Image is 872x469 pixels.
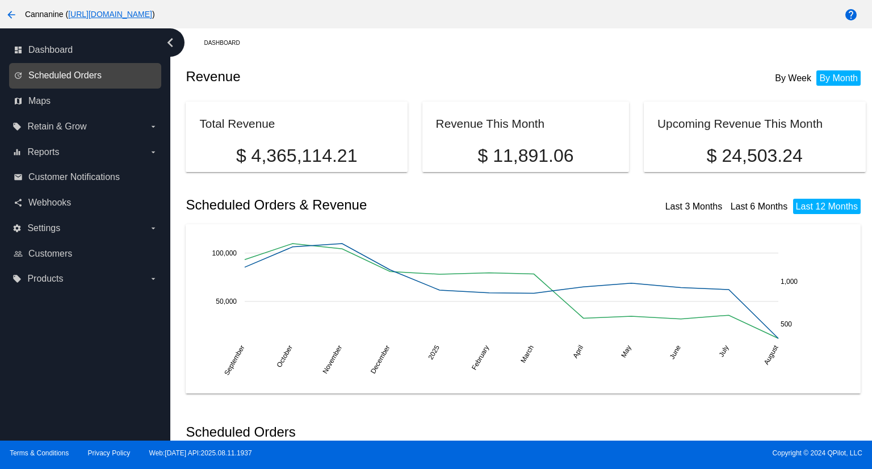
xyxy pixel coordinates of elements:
text: 100,000 [212,249,237,257]
mat-icon: help [844,8,858,22]
text: December [369,344,392,375]
span: Webhooks [28,198,71,208]
i: local_offer [12,122,22,131]
a: update Scheduled Orders [14,66,158,85]
a: Dashboard [204,34,250,52]
a: Last 6 Months [731,202,788,211]
i: local_offer [12,274,22,283]
span: Customers [28,249,72,259]
text: 50,000 [216,297,237,305]
i: share [14,198,23,207]
span: Maps [28,96,51,106]
span: Scheduled Orders [28,70,102,81]
a: share Webhooks [14,194,158,212]
p: $ 11,891.06 [436,145,616,166]
a: dashboard Dashboard [14,41,158,59]
p: $ 24,503.24 [657,145,852,166]
span: Customer Notifications [28,172,120,182]
i: email [14,173,23,182]
a: people_outline Customers [14,245,158,263]
text: June [668,344,682,361]
span: Dashboard [28,45,73,55]
text: February [470,344,491,371]
text: 1,000 [781,278,798,286]
i: dashboard [14,45,23,55]
text: August [762,344,780,366]
text: May [620,344,633,359]
a: [URL][DOMAIN_NAME] [68,10,152,19]
h2: Scheduled Orders & Revenue [186,197,526,213]
text: July [718,344,731,358]
text: March [519,344,536,364]
a: Privacy Policy [88,449,131,457]
span: Settings [27,223,60,233]
a: Web:[DATE] API:2025.08.11.1937 [149,449,252,457]
text: September [223,344,246,376]
text: 2025 [427,344,442,361]
i: equalizer [12,148,22,157]
h2: Revenue [186,69,526,85]
a: map Maps [14,92,158,110]
mat-icon: arrow_back [5,8,18,22]
span: Cannanine ( ) [25,10,155,19]
text: November [321,344,344,375]
span: Copyright © 2024 QPilot, LLC [446,449,862,457]
text: October [275,344,294,368]
li: By Week [772,70,814,86]
text: April [572,344,585,359]
text: 500 [781,320,792,328]
h2: Upcoming Revenue This Month [657,117,823,130]
span: Products [27,274,63,284]
i: map [14,97,23,106]
h2: Scheduled Orders [186,424,526,440]
a: Terms & Conditions [10,449,69,457]
li: By Month [816,70,861,86]
i: arrow_drop_down [149,224,158,233]
h2: Revenue This Month [436,117,545,130]
h2: Total Revenue [199,117,275,130]
i: update [14,71,23,80]
i: chevron_left [161,33,179,52]
i: arrow_drop_down [149,274,158,283]
i: people_outline [14,249,23,258]
a: Last 3 Months [665,202,723,211]
a: Last 12 Months [796,202,858,211]
i: settings [12,224,22,233]
span: Reports [27,147,59,157]
i: arrow_drop_down [149,148,158,157]
p: $ 4,365,114.21 [199,145,393,166]
span: Retain & Grow [27,122,86,132]
a: email Customer Notifications [14,168,158,186]
i: arrow_drop_down [149,122,158,131]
